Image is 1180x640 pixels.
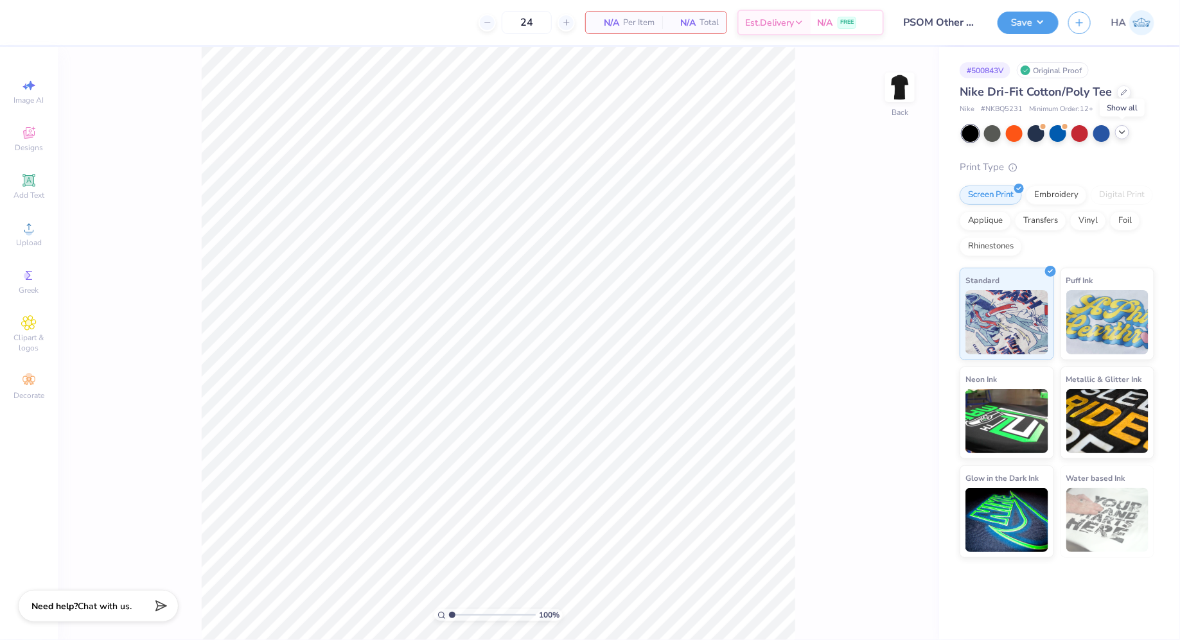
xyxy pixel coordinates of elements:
[894,10,988,35] input: Untitled Design
[1129,10,1154,35] img: Harshit Agarwal
[594,16,619,30] span: N/A
[1091,186,1153,205] div: Digital Print
[965,389,1048,453] img: Neon Ink
[502,11,552,34] input: – –
[887,74,913,100] img: Back
[31,600,78,612] strong: Need help?
[998,12,1059,34] button: Save
[700,16,719,30] span: Total
[16,238,42,248] span: Upload
[623,16,655,30] span: Per Item
[892,107,908,118] div: Back
[14,95,44,105] span: Image AI
[1066,488,1149,552] img: Water based Ink
[1066,273,1093,287] span: Puff Ink
[960,237,1022,256] div: Rhinestones
[539,609,559,621] span: 100 %
[960,160,1154,175] div: Print Type
[1111,10,1154,35] a: HA
[1070,211,1106,230] div: Vinyl
[670,16,696,30] span: N/A
[840,18,854,27] span: FREE
[13,390,44,401] span: Decorate
[1066,290,1149,354] img: Puff Ink
[1066,389,1149,453] img: Metallic & Glitter Ink
[817,16,832,30] span: N/A
[78,600,132,612] span: Chat with us.
[1017,62,1089,78] div: Original Proof
[1029,104,1093,115] span: Minimum Order: 12 +
[965,273,999,287] span: Standard
[960,211,1011,230] div: Applique
[965,471,1039,485] span: Glow in the Dark Ink
[745,16,794,30] span: Est. Delivery
[13,190,44,200] span: Add Text
[1111,15,1126,30] span: HA
[1100,99,1145,117] div: Show all
[15,143,43,153] span: Designs
[965,488,1048,552] img: Glow in the Dark Ink
[960,62,1010,78] div: # 500843V
[1026,186,1087,205] div: Embroidery
[960,186,1022,205] div: Screen Print
[965,372,997,386] span: Neon Ink
[6,333,51,353] span: Clipart & logos
[1066,471,1125,485] span: Water based Ink
[1066,372,1142,386] span: Metallic & Glitter Ink
[965,290,1048,354] img: Standard
[19,285,39,295] span: Greek
[1015,211,1066,230] div: Transfers
[981,104,1023,115] span: # NKBQ5231
[960,104,974,115] span: Nike
[960,84,1112,99] span: Nike Dri-Fit Cotton/Poly Tee
[1110,211,1140,230] div: Foil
